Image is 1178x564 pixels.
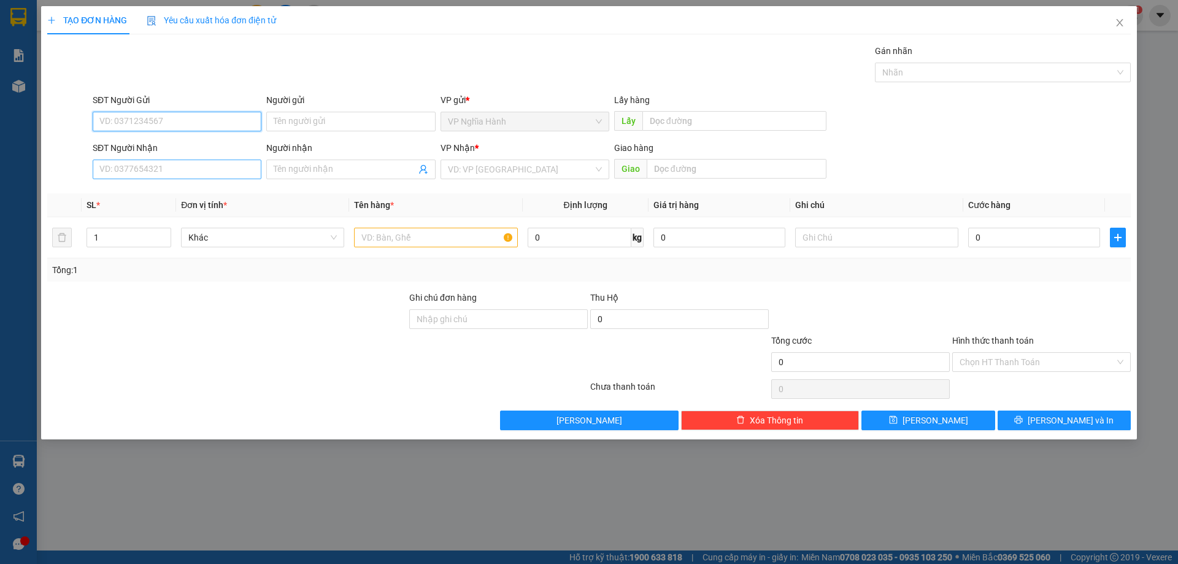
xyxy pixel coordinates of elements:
[614,143,653,153] span: Giao hàng
[441,93,609,107] div: VP gửi
[1110,228,1126,247] button: plus
[903,414,968,427] span: [PERSON_NAME]
[642,111,826,131] input: Dọc đường
[409,309,588,329] input: Ghi chú đơn hàng
[266,141,435,155] div: Người nhận
[564,200,607,210] span: Định lượng
[418,164,428,174] span: user-add
[998,411,1131,430] button: printer[PERSON_NAME] và In
[93,93,261,107] div: SĐT Người Gửi
[441,143,475,153] span: VP Nhận
[1111,233,1125,242] span: plus
[1115,18,1125,28] span: close
[500,411,679,430] button: [PERSON_NAME]
[681,411,860,430] button: deleteXóa Thông tin
[614,159,647,179] span: Giao
[188,228,337,247] span: Khác
[614,111,642,131] span: Lấy
[52,263,455,277] div: Tổng: 1
[631,228,644,247] span: kg
[875,46,912,56] label: Gán nhãn
[354,228,517,247] input: VD: Bàn, Ghế
[952,336,1034,346] label: Hình thức thanh toán
[653,228,785,247] input: 0
[266,93,435,107] div: Người gửi
[889,415,898,425] span: save
[653,200,699,210] span: Giá trị hàng
[147,15,276,25] span: Yêu cầu xuất hóa đơn điện tử
[647,159,826,179] input: Dọc đường
[1014,415,1023,425] span: printer
[448,112,602,131] span: VP Nghĩa Hành
[354,200,394,210] span: Tên hàng
[87,200,96,210] span: SL
[736,415,745,425] span: delete
[771,336,812,346] span: Tổng cước
[1028,414,1114,427] span: [PERSON_NAME] và In
[556,414,622,427] span: [PERSON_NAME]
[181,200,227,210] span: Đơn vị tính
[93,141,261,155] div: SĐT Người Nhận
[861,411,995,430] button: save[PERSON_NAME]
[589,380,770,401] div: Chưa thanh toán
[147,16,156,26] img: icon
[409,293,477,303] label: Ghi chú đơn hàng
[795,228,958,247] input: Ghi Chú
[614,95,650,105] span: Lấy hàng
[52,228,72,247] button: delete
[750,414,803,427] span: Xóa Thông tin
[590,293,618,303] span: Thu Hộ
[47,16,56,25] span: plus
[968,200,1011,210] span: Cước hàng
[1103,6,1137,41] button: Close
[47,15,127,25] span: TẠO ĐƠN HÀNG
[790,193,963,217] th: Ghi chú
